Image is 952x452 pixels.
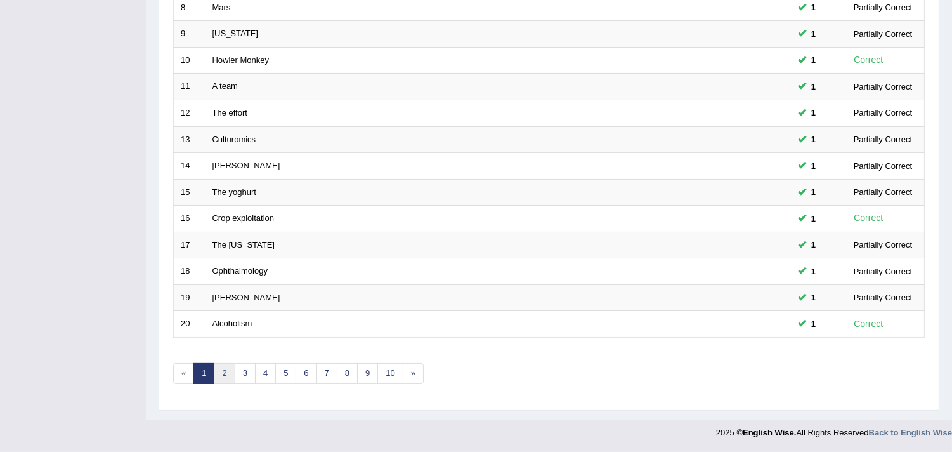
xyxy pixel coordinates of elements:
a: » [403,363,424,384]
div: Correct [849,53,889,67]
div: 2025 © All Rights Reserved [716,420,952,439]
a: [PERSON_NAME] [212,161,280,170]
td: 19 [174,284,205,311]
div: Partially Correct [849,106,917,119]
a: The [US_STATE] [212,240,275,249]
a: Mars [212,3,231,12]
div: Partially Correct [849,133,917,146]
a: Howler Monkey [212,55,270,65]
a: Culturomics [212,135,256,144]
span: You can still take this question [806,291,821,304]
a: 2 [214,363,235,384]
strong: English Wise. [743,428,796,437]
a: 4 [255,363,276,384]
a: Crop exploitation [212,213,275,223]
span: You can still take this question [806,185,821,199]
div: Correct [849,317,889,331]
a: Alcoholism [212,319,252,328]
div: Partially Correct [849,291,917,304]
a: 1 [193,363,214,384]
div: Partially Correct [849,238,917,251]
div: Partially Correct [849,185,917,199]
span: You can still take this question [806,106,821,119]
a: [PERSON_NAME] [212,293,280,302]
a: 3 [235,363,256,384]
td: 16 [174,206,205,232]
span: You can still take this question [806,212,821,225]
div: Partially Correct [849,27,917,41]
td: 12 [174,100,205,126]
td: 10 [174,47,205,74]
a: 9 [357,363,378,384]
a: The yoghurt [212,187,256,197]
td: 17 [174,232,205,258]
td: 15 [174,179,205,206]
span: You can still take this question [806,80,821,93]
span: You can still take this question [806,1,821,14]
td: 14 [174,153,205,180]
td: 13 [174,126,205,153]
span: « [173,363,194,384]
a: 10 [377,363,403,384]
span: You can still take this question [806,238,821,251]
a: 5 [275,363,296,384]
td: 11 [174,74,205,100]
div: Partially Correct [849,265,917,278]
span: You can still take this question [806,159,821,173]
div: Partially Correct [849,159,917,173]
a: 7 [316,363,337,384]
a: 8 [337,363,358,384]
a: Back to English Wise [869,428,952,437]
td: 18 [174,258,205,285]
span: You can still take this question [806,265,821,278]
span: You can still take this question [806,53,821,67]
a: 6 [296,363,316,384]
a: The effort [212,108,247,117]
a: Ophthalmology [212,266,268,276]
td: 9 [174,21,205,48]
td: 20 [174,311,205,338]
a: A team [212,81,238,91]
div: Partially Correct [849,1,917,14]
div: Correct [849,211,889,225]
a: [US_STATE] [212,29,258,38]
span: You can still take this question [806,133,821,146]
div: Partially Correct [849,80,917,93]
span: You can still take this question [806,317,821,331]
span: You can still take this question [806,27,821,41]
